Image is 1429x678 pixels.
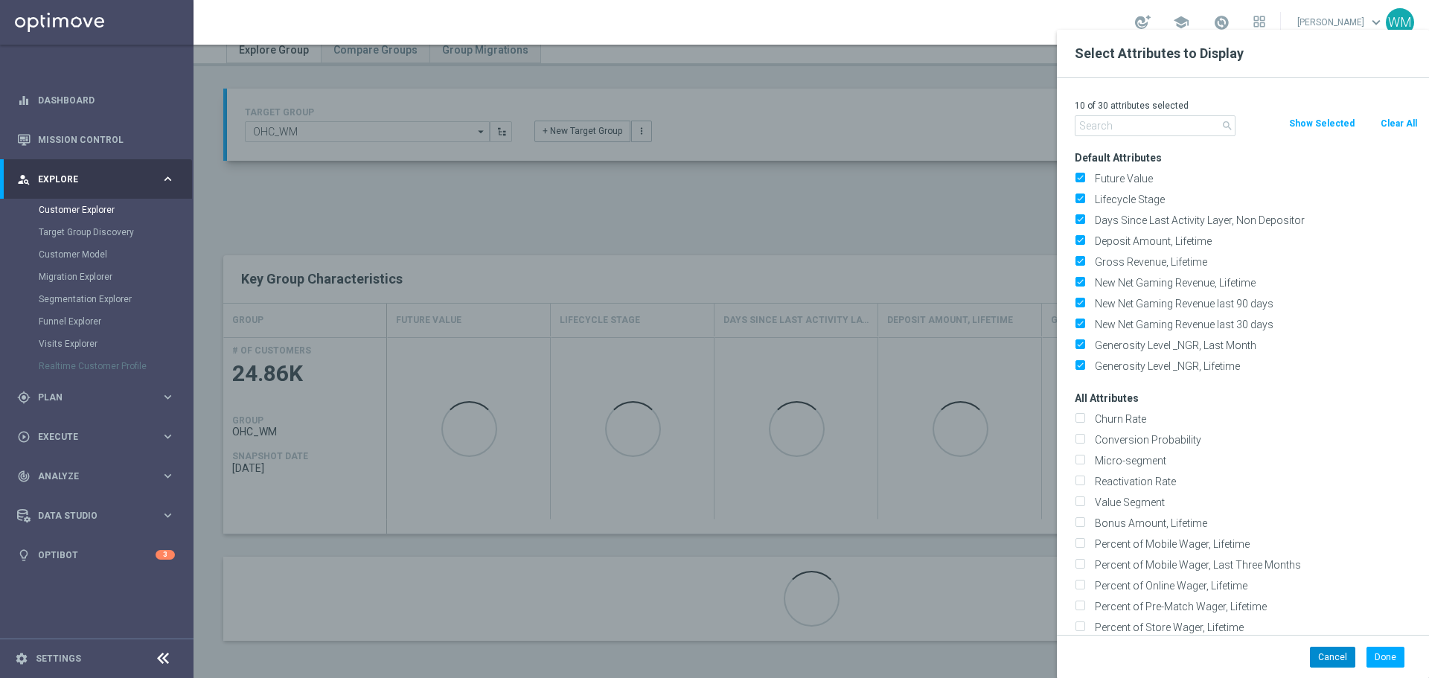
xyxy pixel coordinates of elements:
[17,173,161,186] div: Explore
[17,80,175,120] div: Dashboard
[17,509,161,522] div: Data Studio
[1090,454,1418,467] label: Micro-segment
[1090,255,1418,269] label: Gross Revenue, Lifetime
[1090,339,1418,352] label: Generosity Level _NGR, Last Month
[1090,297,1418,310] label: New Net Gaming Revenue last 90 days
[39,243,192,266] div: Customer Model
[17,94,31,107] i: equalizer
[1090,537,1418,551] label: Percent of Mobile Wager, Lifetime
[38,511,161,520] span: Data Studio
[17,535,175,575] div: Optibot
[16,95,176,106] button: equalizer Dashboard
[38,393,161,402] span: Plan
[16,549,176,561] button: lightbulb Optibot 3
[1090,433,1418,447] label: Conversion Probability
[17,391,31,404] i: gps_fixed
[39,355,192,377] div: Realtime Customer Profile
[16,510,176,522] button: Data Studio keyboard_arrow_right
[1221,120,1233,132] i: search
[161,508,175,522] i: keyboard_arrow_right
[17,173,31,186] i: person_search
[39,249,155,260] a: Customer Model
[1090,475,1418,488] label: Reactivation Rate
[1075,115,1235,136] input: Search
[17,470,31,483] i: track_changes
[1075,151,1418,164] h3: Default Attributes
[39,293,155,305] a: Segmentation Explorer
[1090,214,1418,227] label: Days Since Last Activity Layer, Non Depositor
[1090,193,1418,206] label: Lifecycle Stage
[39,199,192,221] div: Customer Explorer
[1368,14,1384,31] span: keyboard_arrow_down
[1090,600,1418,613] label: Percent of Pre-Match Wager, Lifetime
[1090,318,1418,331] label: New Net Gaming Revenue last 30 days
[39,316,155,327] a: Funnel Explorer
[39,204,155,216] a: Customer Explorer
[16,173,176,185] button: person_search Explore keyboard_arrow_right
[1075,100,1418,112] p: 10 of 30 attributes selected
[161,469,175,483] i: keyboard_arrow_right
[39,310,192,333] div: Funnel Explorer
[17,470,161,483] div: Analyze
[156,550,175,560] div: 3
[39,338,155,350] a: Visits Explorer
[16,391,176,403] button: gps_fixed Plan keyboard_arrow_right
[16,431,176,443] button: play_circle_outline Execute keyboard_arrow_right
[1366,647,1404,668] button: Done
[1173,14,1189,31] span: school
[1090,558,1418,572] label: Percent of Mobile Wager, Last Three Months
[38,535,156,575] a: Optibot
[17,391,161,404] div: Plan
[17,430,161,444] div: Execute
[161,429,175,444] i: keyboard_arrow_right
[39,266,192,288] div: Migration Explorer
[38,175,161,184] span: Explore
[39,226,155,238] a: Target Group Discovery
[1075,45,1411,63] h2: Select Attributes to Display
[1075,391,1418,405] h3: All Attributes
[1090,496,1418,509] label: Value Segment
[16,134,176,146] button: Mission Control
[17,430,31,444] i: play_circle_outline
[1090,172,1418,185] label: Future Value
[15,652,28,665] i: settings
[39,288,192,310] div: Segmentation Explorer
[1379,115,1419,132] button: Clear All
[1090,579,1418,592] label: Percent of Online Wager, Lifetime
[16,470,176,482] button: track_changes Analyze keyboard_arrow_right
[39,271,155,283] a: Migration Explorer
[161,390,175,404] i: keyboard_arrow_right
[17,120,175,159] div: Mission Control
[36,654,81,663] a: Settings
[161,172,175,186] i: keyboard_arrow_right
[1296,11,1386,33] a: [PERSON_NAME]keyboard_arrow_down
[1090,359,1418,373] label: Generosity Level _NGR, Lifetime
[17,549,31,562] i: lightbulb
[1386,8,1414,36] div: WM
[38,120,175,159] a: Mission Control
[1090,276,1418,290] label: New Net Gaming Revenue, Lifetime
[38,432,161,441] span: Execute
[1090,412,1418,426] label: Churn Rate
[1310,647,1355,668] button: Cancel
[1288,115,1356,132] button: Show Selected
[1090,517,1418,530] label: Bonus Amount, Lifetime
[38,80,175,120] a: Dashboard
[1090,621,1418,634] label: Percent of Store Wager, Lifetime
[1090,234,1418,248] label: Deposit Amount, Lifetime
[38,472,161,481] span: Analyze
[39,221,192,243] div: Target Group Discovery
[39,333,192,355] div: Visits Explorer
